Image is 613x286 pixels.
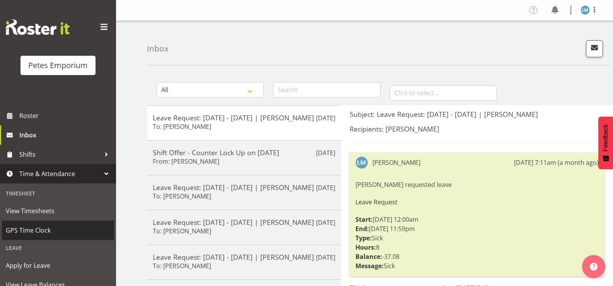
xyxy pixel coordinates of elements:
[2,201,114,221] a: View Timesheets
[153,227,211,235] h6: To: [PERSON_NAME]
[153,158,219,165] h6: From: [PERSON_NAME]
[581,5,590,15] img: lianne-morete5410.jpg
[153,148,335,157] h5: Shift Offer - Counter Lock Up on [DATE]
[19,168,101,180] span: Time & Attendance
[355,178,599,272] div: [PERSON_NAME] requested leave [DATE] 12:00am [DATE] 11:59pm Sick 8 -37.08 Sick
[355,199,599,206] h6: Leave Request
[602,124,609,151] span: Feedback
[355,262,384,270] strong: Message:
[316,183,335,192] p: [DATE]
[2,185,114,201] div: Timesheet
[355,252,382,261] strong: Balance:
[598,116,613,169] button: Feedback - Show survey
[153,262,211,270] h6: To: [PERSON_NAME]
[147,44,169,53] h4: Inbox
[153,253,335,261] h5: Leave Request: [DATE] - [DATE] | [PERSON_NAME]
[153,183,335,192] h5: Leave Request: [DATE] - [DATE] | [PERSON_NAME]
[153,113,335,122] h5: Leave Request: [DATE] - [DATE] | [PERSON_NAME]
[355,234,372,242] strong: Type:
[2,240,114,256] div: Leave
[6,260,110,271] span: Apply for Leave
[372,158,420,167] div: [PERSON_NAME]
[19,149,101,160] span: Shifts
[2,221,114,240] a: GPS Time Clock
[355,243,376,252] strong: Hours:
[153,218,335,226] h5: Leave Request: [DATE] - [DATE] | [PERSON_NAME]
[19,129,112,141] span: Inbox
[316,113,335,123] p: [DATE]
[355,224,369,233] strong: End:
[355,156,368,169] img: lianne-morete5410.jpg
[316,253,335,262] p: [DATE]
[390,85,497,101] input: Click to select...
[2,256,114,275] a: Apply for Leave
[514,158,599,167] div: [DATE] 7:11am (a month ago)
[355,215,373,224] strong: Start:
[590,263,598,271] img: help-xxl-2.png
[6,205,110,217] span: View Timesheets
[316,148,335,158] p: [DATE]
[6,19,70,35] img: Rosterit website logo
[153,123,211,130] h6: To: [PERSON_NAME]
[350,125,604,133] h5: Recipients: [PERSON_NAME]
[6,224,110,236] span: GPS Time Clock
[28,60,88,71] div: Petes Emporium
[350,110,604,118] h5: Subject: Leave Request: [DATE] - [DATE] | [PERSON_NAME]
[316,218,335,227] p: [DATE]
[273,82,380,98] input: Search
[19,110,112,122] span: Roster
[153,192,211,200] h6: To: [PERSON_NAME]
